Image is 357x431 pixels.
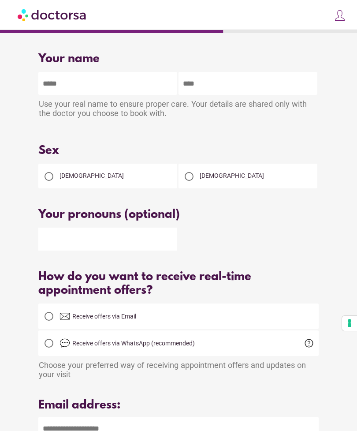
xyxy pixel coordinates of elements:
[304,338,314,349] span: help
[72,313,136,320] span: Receive offers via Email
[38,356,318,379] div: Choose your preferred way of receiving appointment offers and updates on your visit
[38,270,318,298] div: How do you want to receive real-time appointment offers?
[334,9,346,22] img: icons8-customer-100.png
[59,311,70,322] img: email
[38,208,318,222] div: Your pronouns (optional)
[38,95,318,124] div: Use your real name to ensure proper care. Your details are shared only with the doctor you choose...
[18,5,87,25] img: Doctorsa.com
[59,338,70,349] img: chat
[38,144,318,158] div: Sex
[72,340,195,347] span: Receive offers via WhatsApp (recommended)
[38,52,318,66] div: Your name
[200,172,264,179] span: [DEMOGRAPHIC_DATA]
[342,316,357,331] button: Your consent preferences for tracking technologies
[38,399,318,412] div: Email address:
[59,172,124,179] span: [DEMOGRAPHIC_DATA]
